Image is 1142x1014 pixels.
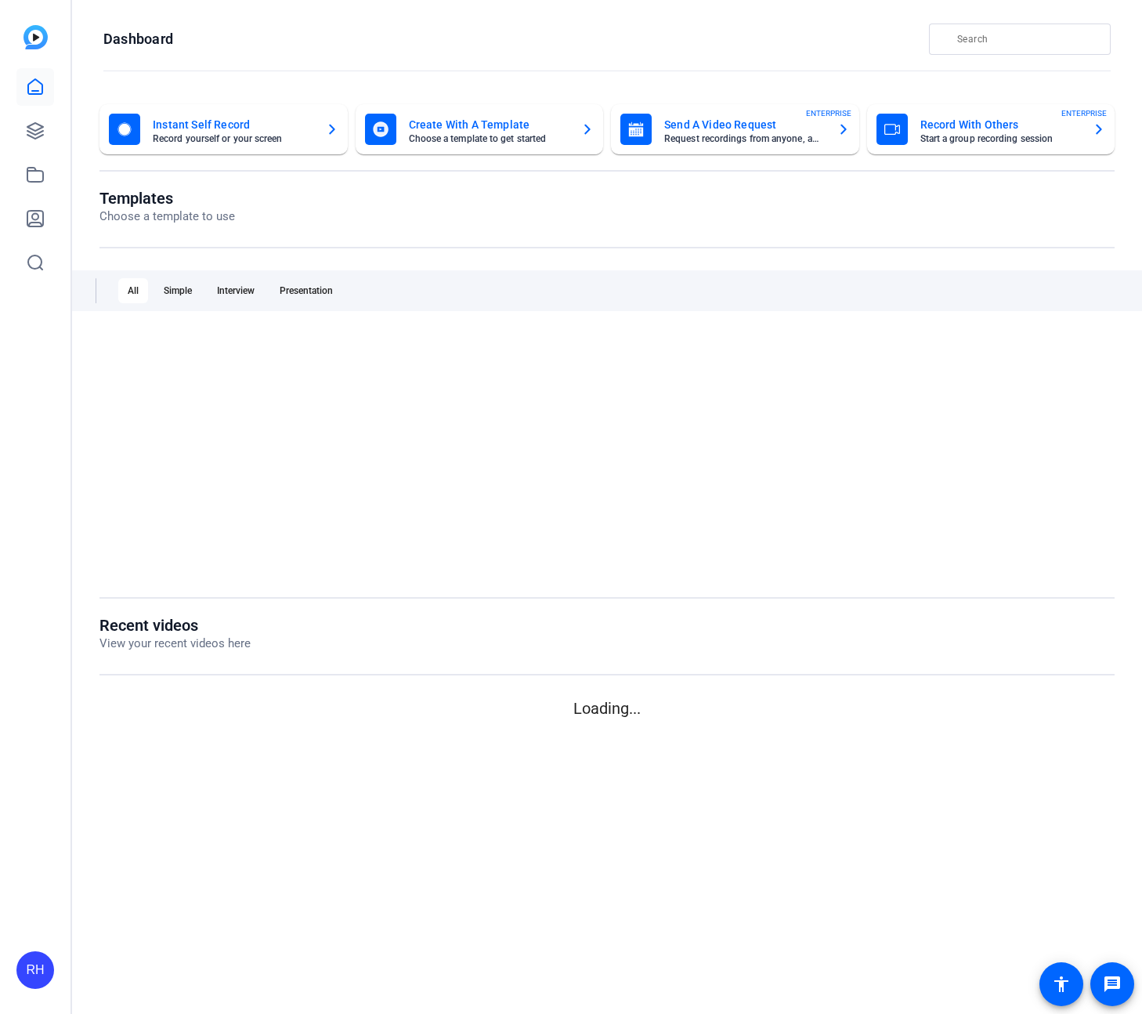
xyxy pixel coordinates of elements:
[99,635,251,653] p: View your recent videos here
[99,104,348,154] button: Instant Self RecordRecord yourself or your screen
[867,104,1115,154] button: Record With OthersStart a group recording sessionENTERPRISE
[153,134,313,143] mat-card-subtitle: Record yourself or your screen
[957,30,1098,49] input: Search
[356,104,604,154] button: Create With A TemplateChoose a template to get started
[409,115,569,134] mat-card-title: Create With A Template
[1103,975,1122,994] mat-icon: message
[99,616,251,635] h1: Recent videos
[99,208,235,226] p: Choose a template to use
[920,134,1081,143] mat-card-subtitle: Start a group recording session
[16,951,54,989] div: RH
[99,697,1115,720] p: Loading...
[208,278,264,303] div: Interview
[664,115,825,134] mat-card-title: Send A Video Request
[99,189,235,208] h1: Templates
[153,115,313,134] mat-card-title: Instant Self Record
[154,278,201,303] div: Simple
[118,278,148,303] div: All
[103,30,173,49] h1: Dashboard
[1052,975,1071,994] mat-icon: accessibility
[409,134,569,143] mat-card-subtitle: Choose a template to get started
[23,25,48,49] img: blue-gradient.svg
[920,115,1081,134] mat-card-title: Record With Others
[1061,107,1107,119] span: ENTERPRISE
[611,104,859,154] button: Send A Video RequestRequest recordings from anyone, anywhereENTERPRISE
[806,107,851,119] span: ENTERPRISE
[270,278,342,303] div: Presentation
[664,134,825,143] mat-card-subtitle: Request recordings from anyone, anywhere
